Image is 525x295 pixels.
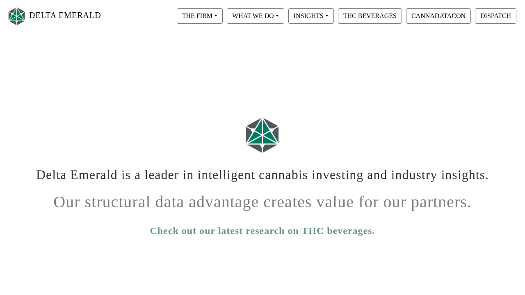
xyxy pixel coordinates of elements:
button: CANNADATACON [406,8,471,24]
img: Logo [242,113,283,157]
button: THC BEVERAGES [338,8,402,24]
a: CANNADATACON [404,12,473,19]
h1: Delta Emerald is a leader in intelligent cannabis investing and industry insights. [35,161,490,182]
button: THE FIRM [177,8,223,24]
button: WHAT WE DO [227,8,284,24]
a: DISPATCH [473,12,518,19]
h1: Our structural data advantage creates value for our partners. [35,186,490,212]
a: Check out our latest research on THC beverages. [150,223,375,238]
img: Logo [7,5,27,27]
a: DELTA EMERALD [7,3,101,29]
a: THC BEVERAGES [336,12,404,19]
button: DISPATCH [475,8,516,24]
button: INSIGHTS [288,8,334,24]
